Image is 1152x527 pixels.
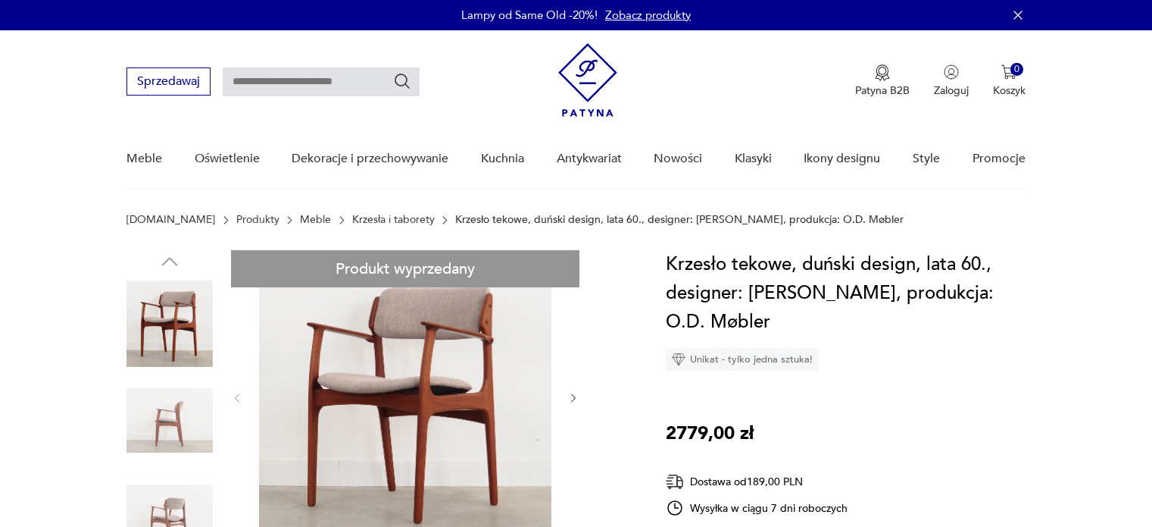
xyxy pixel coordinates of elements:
a: Antykwariat [557,130,622,188]
img: Ikona medalu [875,64,890,81]
a: Meble [300,214,331,226]
img: Zdjęcie produktu Krzesło tekowe, duński design, lata 60., designer: Erik Buch, produkcja: O.D. Mø... [126,281,213,367]
a: [DOMAIN_NAME] [126,214,215,226]
p: 2779,00 zł [666,419,754,448]
h1: Krzesło tekowe, duński design, lata 60., designer: [PERSON_NAME], produkcja: O.D. Møbler [666,250,1026,337]
div: Unikat - tylko jedna sztuka! [666,348,819,371]
p: Zaloguj [934,83,969,98]
button: Patyna B2B [855,64,910,98]
img: Ikona koszyka [1001,64,1016,80]
a: Sprzedawaj [126,77,211,88]
a: Style [913,130,940,188]
img: Ikonka użytkownika [944,64,959,80]
button: Szukaj [393,72,411,90]
a: Zobacz produkty [605,8,691,23]
a: Oświetlenie [195,130,260,188]
div: Produkt wyprzedany [231,250,579,287]
img: Ikona dostawy [666,472,684,491]
button: Zaloguj [934,64,969,98]
a: Krzesła i taborety [352,214,435,226]
button: Sprzedawaj [126,67,211,96]
a: Promocje [972,130,1026,188]
div: 0 [1010,63,1023,76]
div: Wysyłka w ciągu 7 dni roboczych [666,499,848,517]
img: Zdjęcie produktu Krzesło tekowe, duński design, lata 60., designer: Erik Buch, produkcja: O.D. Mø... [126,378,213,464]
a: Kuchnia [481,130,524,188]
p: Koszyk [993,83,1026,98]
a: Produkty [236,214,279,226]
p: Krzesło tekowe, duński design, lata 60., designer: [PERSON_NAME], produkcja: O.D. Møbler [455,214,904,226]
p: Patyna B2B [855,83,910,98]
div: Dostawa od 189,00 PLN [666,472,848,491]
a: Ikona medaluPatyna B2B [855,64,910,98]
a: Ikony designu [804,130,880,188]
a: Dekoracje i przechowywanie [292,130,448,188]
p: Lampy od Same Old -20%! [461,8,598,23]
button: 0Koszyk [993,64,1026,98]
a: Nowości [654,130,702,188]
img: Patyna - sklep z meblami i dekoracjami vintage [558,43,617,117]
a: Klasyki [735,130,772,188]
a: Meble [126,130,162,188]
img: Ikona diamentu [672,353,685,366]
